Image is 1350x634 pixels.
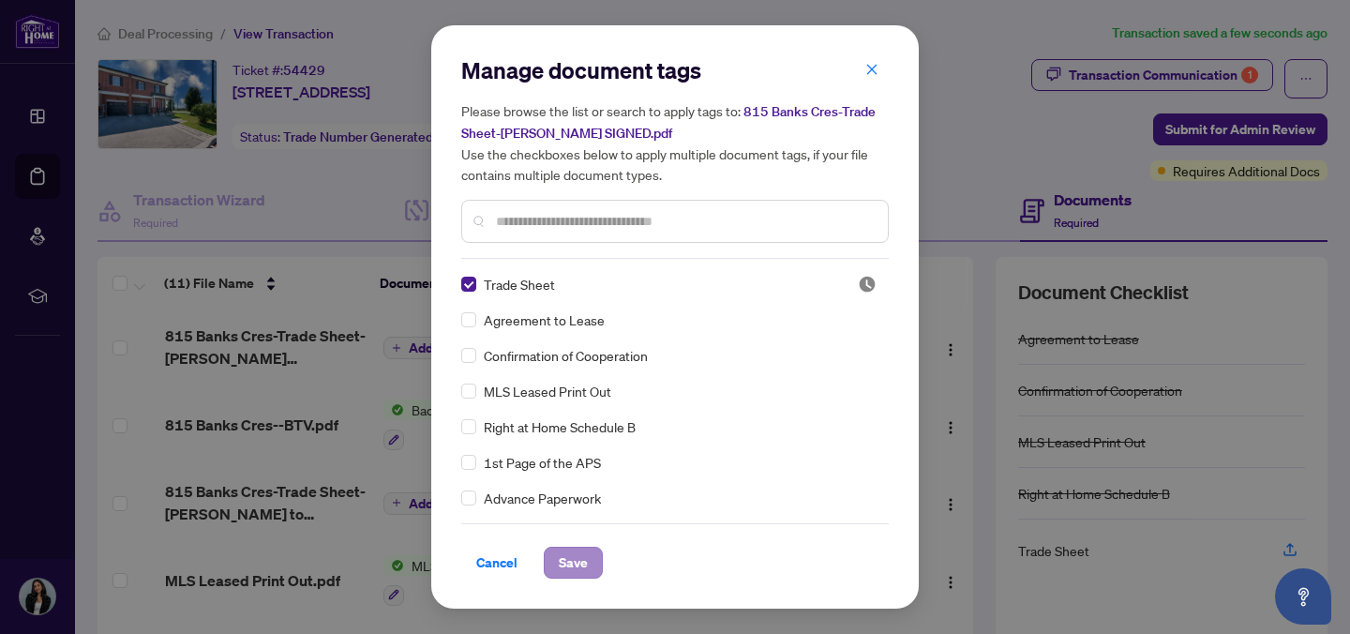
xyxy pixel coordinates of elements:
[484,416,636,437] span: Right at Home Schedule B
[484,274,555,294] span: Trade Sheet
[484,488,601,508] span: Advance Paperwork
[461,547,532,579] button: Cancel
[484,381,611,401] span: MLS Leased Print Out
[484,345,648,366] span: Confirmation of Cooperation
[1275,568,1331,625] button: Open asap
[484,309,605,330] span: Agreement to Lease
[865,63,878,76] span: close
[461,55,889,85] h2: Manage document tags
[476,548,517,578] span: Cancel
[559,548,588,578] span: Save
[461,100,889,185] h5: Please browse the list or search to apply tags to: Use the checkboxes below to apply multiple doc...
[544,547,603,579] button: Save
[858,275,877,294] img: status
[858,275,877,294] span: Pending Review
[484,452,601,473] span: 1st Page of the APS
